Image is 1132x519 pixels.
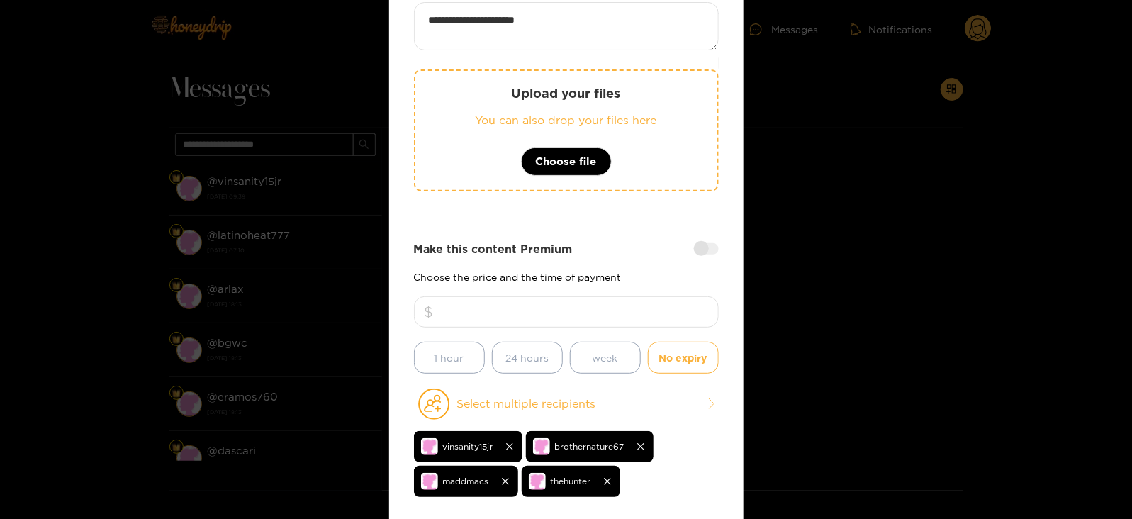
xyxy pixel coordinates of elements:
[444,112,689,128] p: You can also drop your files here
[414,241,573,257] strong: Make this content Premium
[421,473,438,490] img: no-avatar.png
[414,272,719,282] p: Choose the price and the time of payment
[435,350,464,366] span: 1 hour
[551,473,591,489] span: thehunter
[593,350,618,366] span: week
[443,438,493,454] span: vinsanity15jr
[414,388,719,420] button: Select multiple recipients
[421,438,438,455] img: no-avatar.png
[533,438,550,455] img: no-avatar.png
[570,342,641,374] button: week
[443,473,489,489] span: maddmacs
[444,85,689,101] p: Upload your files
[492,342,563,374] button: 24 hours
[529,473,546,490] img: no-avatar.png
[414,342,485,374] button: 1 hour
[659,350,707,366] span: No expiry
[648,342,719,374] button: No expiry
[521,147,612,176] button: Choose file
[505,350,549,366] span: 24 hours
[536,153,597,170] span: Choose file
[555,438,624,454] span: brothernature67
